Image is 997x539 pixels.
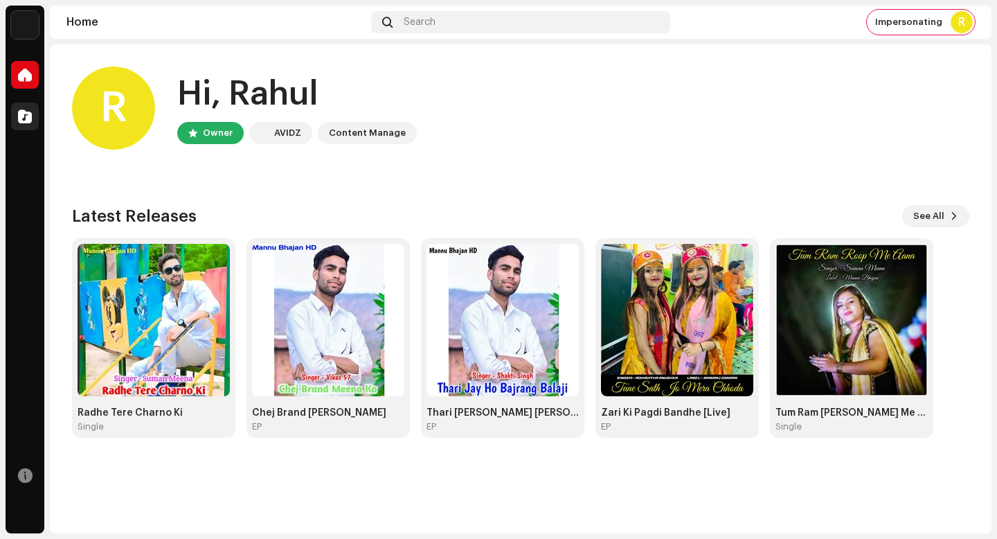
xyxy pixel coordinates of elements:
img: 10d72f0b-d06a-424f-aeaa-9c9f537e57b6 [252,125,269,141]
div: Hi, Rahul [177,72,417,116]
span: Impersonating [875,17,942,28]
div: R [72,67,155,150]
span: Search [404,17,435,28]
img: d6d87714-5d8f-4c4a-8786-7cf5c7669ee4 [252,244,404,396]
img: 10d72f0b-d06a-424f-aeaa-9c9f537e57b6 [11,11,39,39]
div: AVIDZ [274,125,301,141]
div: Thari [PERSON_NAME] [PERSON_NAME] [426,407,579,418]
div: Content Manage [329,125,406,141]
div: Zari Ki Pagdi Bandhe [Live] [601,407,753,418]
div: Single [775,421,802,432]
div: EP [601,421,611,432]
button: See All [902,205,969,227]
span: See All [913,202,944,230]
div: Tum Ram [PERSON_NAME] Me Aana [775,407,928,418]
img: 408b67a5-96fc-4ea2-ba31-20f8f2758f17 [775,244,928,396]
div: EP [252,421,262,432]
div: Owner [203,125,233,141]
div: Home [66,17,366,28]
img: 8a620f8b-8d45-4ef7-95b0-67040b9129c6 [426,244,579,396]
div: EP [426,421,436,432]
img: 1fc36342-022c-4df0-a971-ecf9b65dcd01 [601,244,753,396]
div: Radhe Tere Charno Ki [78,407,230,418]
h3: Latest Releases [72,205,197,227]
div: Chej Brand [PERSON_NAME] [252,407,404,418]
div: R [951,11,973,33]
div: Single [78,421,104,432]
img: dc98f159-e7f5-4897-b7da-5fc9c13570ae [78,244,230,396]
